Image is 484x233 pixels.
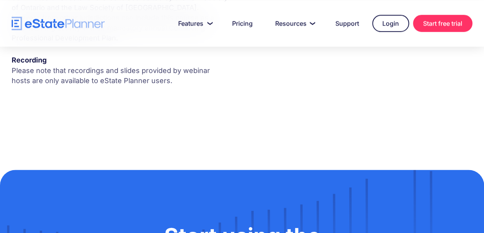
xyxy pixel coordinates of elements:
a: Start free trial [413,15,472,32]
a: Resources [266,16,322,31]
p: Please note that recordings and slides provided by webinar hosts are only available to eState Pla... [12,66,228,86]
a: Features [169,16,219,31]
a: Login [372,15,409,32]
a: Support [326,16,368,31]
div: Recording [12,55,228,66]
p: ‍ [12,90,228,100]
a: Pricing [223,16,262,31]
a: home [12,17,105,30]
